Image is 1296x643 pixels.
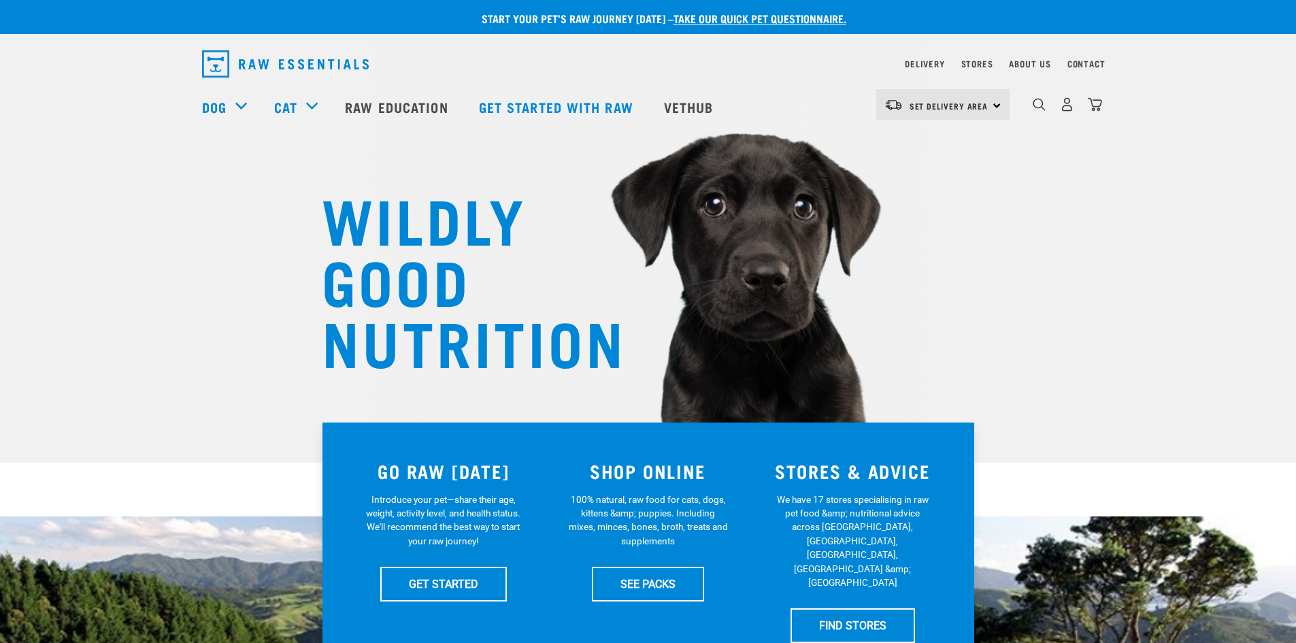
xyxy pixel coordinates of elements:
[773,493,933,590] p: We have 17 stores specialising in raw pet food &amp; nutritional advice across [GEOGRAPHIC_DATA],...
[465,80,650,134] a: Get started with Raw
[202,97,227,117] a: Dog
[1009,61,1050,66] a: About Us
[322,187,594,371] h1: WILDLY GOOD NUTRITION
[1060,97,1074,112] img: user.png
[331,80,465,134] a: Raw Education
[791,608,915,642] a: FIND STORES
[202,50,369,78] img: Raw Essentials Logo
[1088,97,1102,112] img: home-icon@2x.png
[191,45,1106,83] nav: dropdown navigation
[884,99,903,111] img: van-moving.png
[274,97,297,117] a: Cat
[592,567,704,601] a: SEE PACKS
[910,103,988,108] span: Set Delivery Area
[554,461,742,482] h3: SHOP ONLINE
[350,461,538,482] h3: GO RAW [DATE]
[1067,61,1106,66] a: Contact
[674,15,846,21] a: take our quick pet questionnaire.
[1033,98,1046,111] img: home-icon-1@2x.png
[650,80,731,134] a: Vethub
[905,61,944,66] a: Delivery
[759,461,947,482] h3: STORES & ADVICE
[380,567,507,601] a: GET STARTED
[363,493,523,548] p: Introduce your pet—share their age, weight, activity level, and health status. We'll recommend th...
[568,493,728,548] p: 100% natural, raw food for cats, dogs, kittens &amp; puppies. Including mixes, minces, bones, bro...
[961,61,993,66] a: Stores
